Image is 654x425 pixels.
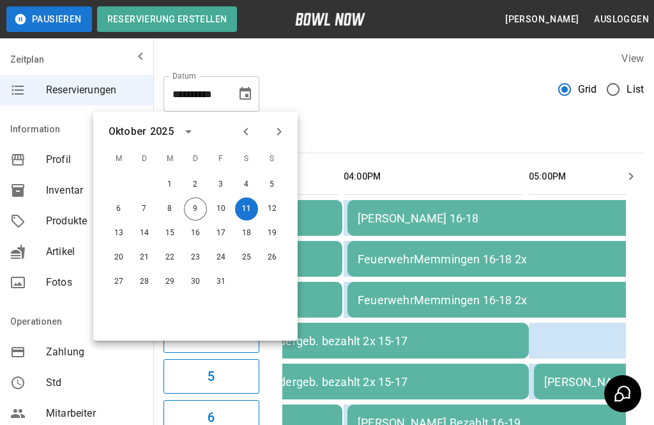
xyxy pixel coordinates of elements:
[158,270,181,293] button: 29. Okt. 2025
[500,8,584,31] button: [PERSON_NAME]
[235,121,257,143] button: Previous month
[158,222,181,245] button: 15. Okt. 2025
[261,246,284,269] button: 26. Okt. 2025
[261,197,284,220] button: 12. Okt. 2025
[158,146,181,172] span: M
[184,173,207,196] button: 2. Okt. 2025
[344,158,524,195] th: 04:00PM
[107,246,130,269] button: 20. Okt. 2025
[627,82,644,97] span: List
[621,52,644,65] label: View
[295,13,365,26] img: logo
[171,375,519,389] div: [PERSON_NAME] Kindergeb. bezahlt 2x 15-17
[235,173,258,196] button: 4. Okt. 2025
[209,173,232,196] button: 3. Okt. 2025
[184,222,207,245] button: 16. Okt. 2025
[178,121,199,143] button: calendar view is open, switch to year view
[46,244,143,259] span: Artikel
[97,6,238,32] button: Reservierung erstellen
[46,82,143,98] span: Reservierungen
[184,246,207,269] button: 23. Okt. 2025
[184,146,207,172] span: D
[261,146,284,172] span: S
[107,270,130,293] button: 27. Okt. 2025
[46,183,143,198] span: Inventar
[46,375,143,390] span: Std
[46,406,143,421] span: Mitarbeiter
[268,121,290,143] button: Next month
[46,152,143,167] span: Profil
[107,146,130,172] span: M
[133,146,156,172] span: D
[158,197,181,220] button: 8. Okt. 2025
[589,8,654,31] button: Ausloggen
[46,275,143,290] span: Fotos
[232,81,258,107] button: Choose date, selected date is 11. Okt. 2025
[107,222,130,245] button: 13. Okt. 2025
[209,197,232,220] button: 10. Okt. 2025
[235,197,258,220] button: 11. Okt. 2025
[163,359,259,394] button: 5
[158,246,181,269] button: 22. Okt. 2025
[133,270,156,293] button: 28. Okt. 2025
[209,146,232,172] span: F
[235,246,258,269] button: 25. Okt. 2025
[163,122,644,153] div: inventory tabs
[46,213,143,229] span: Produkte
[184,270,207,293] button: 30. Okt. 2025
[209,270,232,293] button: 31. Okt. 2025
[109,124,146,139] div: Oktober
[158,173,181,196] button: 1. Okt. 2025
[46,344,143,360] span: Zahlung
[209,246,232,269] button: 24. Okt. 2025
[133,197,156,220] button: 7. Okt. 2025
[107,197,130,220] button: 6. Okt. 2025
[235,146,258,172] span: S
[150,124,174,139] div: 2025
[578,82,597,97] span: Grid
[209,222,232,245] button: 17. Okt. 2025
[171,334,519,348] div: [PERSON_NAME] Kindergeb. bezahlt 2x 15-17
[235,222,258,245] button: 18. Okt. 2025
[133,246,156,269] button: 21. Okt. 2025
[261,173,284,196] button: 5. Okt. 2025
[6,6,92,32] button: Pausieren
[133,222,156,245] button: 14. Okt. 2025
[208,366,215,387] h6: 5
[184,197,207,220] button: 9. Okt. 2025
[261,222,284,245] button: 19. Okt. 2025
